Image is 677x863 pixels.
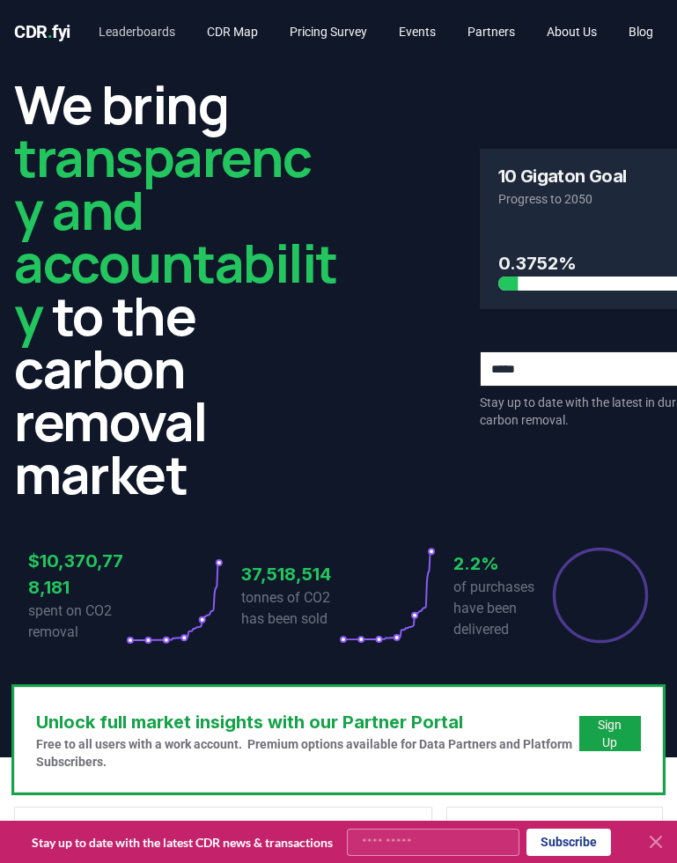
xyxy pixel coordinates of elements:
[579,716,641,751] button: Sign Up
[193,16,272,48] a: CDR Map
[453,550,551,577] h3: 2.2%
[48,21,53,42] span: .
[36,735,579,771] p: Free to all users with a work account. Premium options available for Data Partners and Platform S...
[593,716,627,751] a: Sign Up
[28,548,126,601] h3: $10,370,778,181
[551,546,650,645] div: Percentage of sales delivered
[28,601,126,643] p: spent on CO2 removal
[453,577,551,640] p: of purchases have been delivered
[533,16,611,48] a: About Us
[36,709,579,735] h3: Unlock full market insights with our Partner Portal
[14,19,70,44] a: CDR.fyi
[276,16,381,48] a: Pricing Survey
[498,167,627,185] h3: 10 Gigaton Goal
[614,16,667,48] a: Blog
[14,77,339,500] h2: We bring to the carbon removal market
[85,16,667,48] nav: Main
[241,561,339,587] h3: 37,518,514
[14,21,70,42] span: CDR fyi
[85,16,189,48] a: Leaderboards
[385,16,450,48] a: Events
[241,587,339,630] p: tonnes of CO2 has been sold
[14,121,337,351] span: transparency and accountability
[453,16,529,48] a: Partners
